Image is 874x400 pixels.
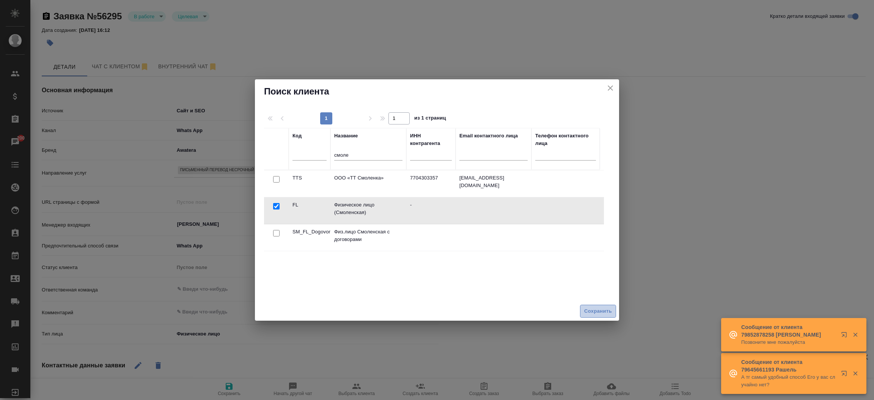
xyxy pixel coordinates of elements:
[459,174,528,189] p: [EMAIL_ADDRESS][DOMAIN_NAME]
[406,197,456,224] td: -
[741,339,836,346] p: Позвоните мне пожалуйста
[584,307,612,316] span: Сохранить
[414,113,446,124] span: из 1 страниц
[836,366,855,384] button: Открыть в новой вкладке
[334,201,402,216] p: Физическое лицо (Смоленская)
[292,132,302,140] div: Код
[334,132,358,140] div: Название
[741,358,836,373] p: Сообщение от клиента 79645661193 Рашель
[535,132,596,147] div: Телефон контактного лица
[741,373,836,389] p: А тг самый удобный способ Его у вас случайно нет?
[289,170,330,197] td: TTS
[289,197,330,224] td: FL
[605,82,616,94] button: close
[580,305,616,318] button: Сохранить
[334,228,402,243] p: Физ.лицо Смоленская с договорами
[334,174,402,182] p: ООО «ТТ Смоленка»
[459,132,518,140] div: Email контактного лица
[289,224,330,251] td: SM_FL_Dogovory
[847,331,863,338] button: Закрыть
[836,327,855,345] button: Открыть в новой вкладке
[264,85,610,98] h2: Поиск клиента
[741,323,836,339] p: Сообщение от клиента 79852878258 [PERSON_NAME]
[410,132,452,147] div: ИНН контрагента
[406,170,456,197] td: 7704303357
[847,370,863,377] button: Закрыть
